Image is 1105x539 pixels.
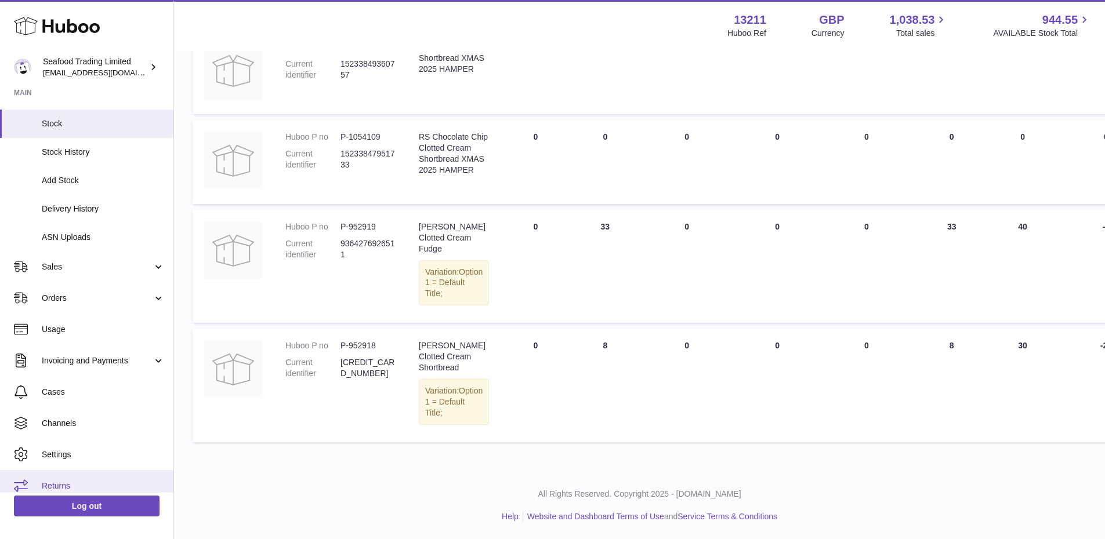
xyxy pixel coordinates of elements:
td: 8 [570,329,640,442]
span: ASN Uploads [42,232,165,243]
span: 0 [864,341,869,350]
strong: 13211 [734,12,766,28]
dt: Huboo P no [285,132,340,143]
td: 0 [570,120,640,204]
span: Channels [42,418,165,429]
span: Settings [42,449,165,460]
img: product image [204,42,262,100]
dd: 9364276926511 [340,238,396,260]
span: Stock [42,118,165,129]
dd: [CREDIT_CARD_NUMBER] [340,357,396,379]
dt: Huboo P no [285,221,340,232]
a: Website and Dashboard Terms of Use [527,512,664,521]
td: 0 [734,120,821,204]
td: 0 [734,329,821,442]
strong: GBP [819,12,844,28]
td: 0 [640,120,734,204]
span: Option 1 = Default Title; [425,386,483,417]
li: and [523,511,777,522]
a: 1,038.53 Total sales [890,12,948,39]
dd: 15233849360757 [340,59,396,81]
span: Option 1 = Default Title; [425,267,483,298]
td: 8 [912,329,991,442]
td: 0 [912,120,991,204]
span: AVAILABLE Stock Total [993,28,1091,39]
a: 944.55 AVAILABLE Stock Total [993,12,1091,39]
dd: P-1054109 [340,132,396,143]
img: online@rickstein.com [14,59,31,76]
dt: Current identifier [285,148,340,170]
span: Total sales [896,28,948,39]
td: 40 [991,210,1055,323]
span: Invoicing and Payments [42,355,153,366]
img: product image [204,340,262,398]
p: All Rights Reserved. Copyright 2025 - [DOMAIN_NAME] [183,489,1096,500]
td: 0 [570,30,640,114]
span: 944.55 [1042,12,1078,28]
a: Help [502,512,519,521]
img: product image [204,221,262,279]
div: RS Clotted Cream Shortbread XMAS 2025 HAMPER [419,42,489,75]
td: 0 [734,30,821,114]
dd: 15233847951733 [340,148,396,170]
div: Seafood Trading Limited [43,56,147,78]
span: Usage [42,324,165,335]
span: Sales [42,261,153,272]
a: Service Terms & Conditions [678,512,777,521]
td: 0 [501,120,570,204]
span: 1,038.53 [890,12,935,28]
td: 0 [734,210,821,323]
dt: Current identifier [285,238,340,260]
span: 0 [864,132,869,141]
dt: Huboo P no [285,340,340,351]
span: Returns [42,480,165,491]
td: 33 [912,210,991,323]
span: Stock History [42,147,165,158]
td: 0 [501,210,570,323]
td: 30 [991,329,1055,442]
span: 0 [864,222,869,231]
div: Huboo Ref [727,28,766,39]
td: 33 [570,210,640,323]
div: Currency [811,28,845,39]
span: Add Stock [42,175,165,186]
td: 0 [991,120,1055,204]
span: Delivery History [42,203,165,214]
dt: Current identifier [285,357,340,379]
td: 0 [501,30,570,114]
span: Orders [42,293,153,304]
a: Log out [14,496,160,516]
div: RS Chocolate Chip Clotted Cream Shortbread XMAS 2025 HAMPER [419,132,489,176]
td: 0 [501,329,570,442]
td: 0 [640,329,734,442]
div: Variation: [419,379,489,425]
div: [PERSON_NAME] Clotted Cream Fudge [419,221,489,254]
dt: Current identifier [285,59,340,81]
dd: P-952918 [340,340,396,351]
div: [PERSON_NAME] Clotted Cream Shortbread [419,340,489,373]
td: 0 [912,30,991,114]
td: 0 [640,210,734,323]
span: Cases [42,387,165,398]
span: [EMAIL_ADDRESS][DOMAIN_NAME] [43,68,171,77]
div: Variation: [419,260,489,306]
td: 0 [991,30,1055,114]
img: product image [204,132,262,190]
dd: P-952919 [340,221,396,232]
td: 0 [640,30,734,114]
